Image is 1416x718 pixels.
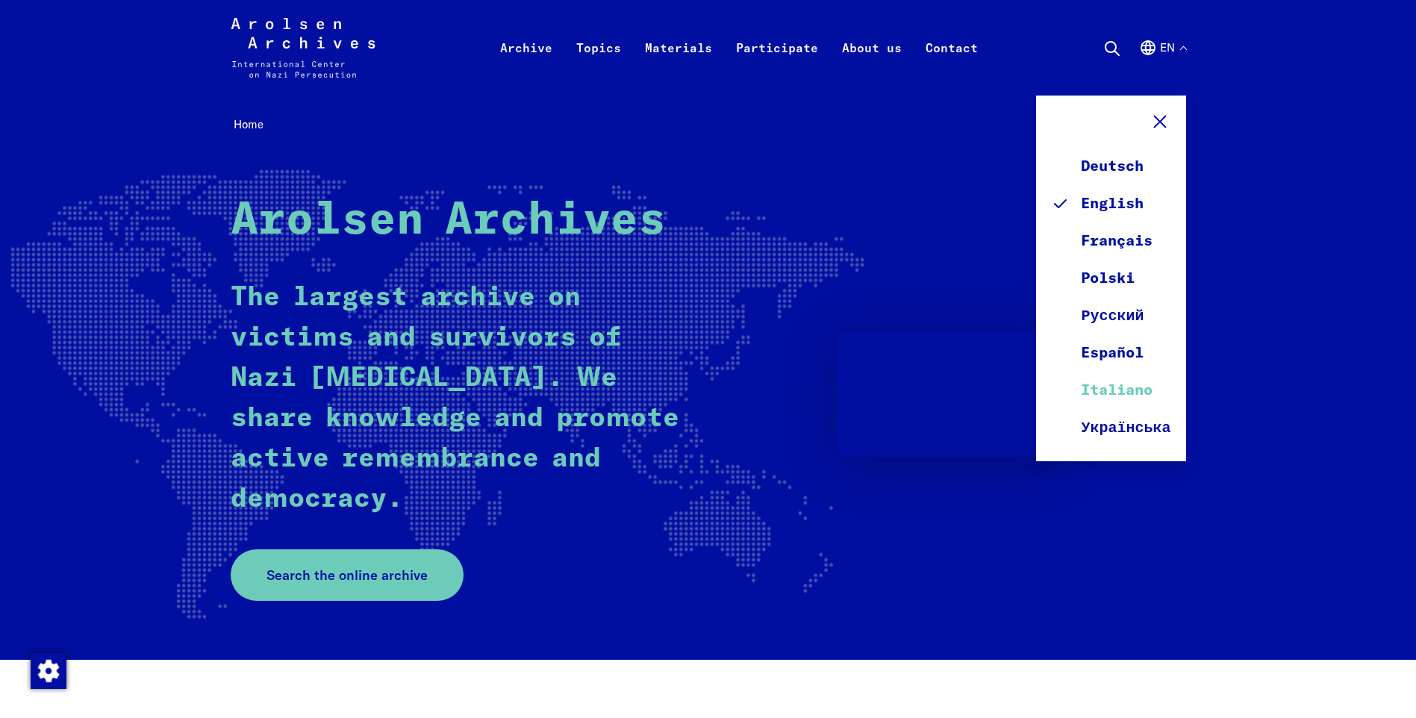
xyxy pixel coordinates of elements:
[633,36,724,96] a: Materials
[231,199,666,243] strong: Arolsen Archives
[488,18,990,78] nav: Primary
[564,36,633,96] a: Topics
[724,36,830,96] a: Participate
[1051,185,1170,222] a: English
[1051,260,1170,297] a: Polski
[234,117,263,131] span: Home
[231,278,682,519] p: The largest archive on victims and survivors of Nazi [MEDICAL_DATA]. We share knowledge and promo...
[1051,222,1170,260] a: Français
[1051,334,1170,372] a: Español
[266,565,428,585] span: Search the online archive
[914,36,990,96] a: Contact
[830,36,914,96] a: About us
[231,549,464,601] a: Search the online archive
[488,36,564,96] a: Archive
[30,652,66,688] div: Change consent
[1051,297,1170,334] a: Русский
[1051,409,1170,446] a: Українська
[1139,39,1186,93] button: English, language selection
[1051,148,1170,185] a: Deutsch
[31,653,66,689] img: Change consent
[1051,372,1170,409] a: Italiano
[231,113,1186,137] nav: Breadcrumb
